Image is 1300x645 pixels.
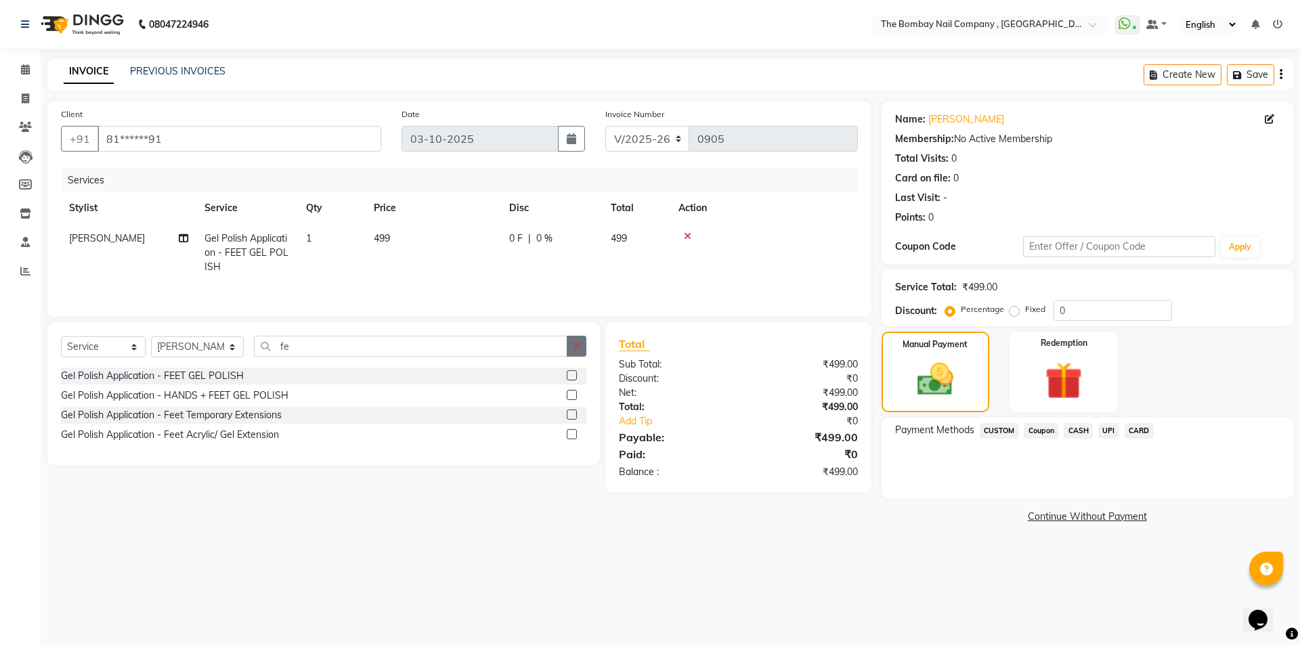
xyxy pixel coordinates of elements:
[61,388,288,403] div: Gel Polish Application - HANDS + FEET GEL POLISH
[953,171,959,185] div: 0
[196,193,298,223] th: Service
[609,465,738,479] div: Balance :
[738,465,867,479] div: ₹499.00
[895,152,949,166] div: Total Visits:
[738,357,867,372] div: ₹499.00
[1144,64,1221,85] button: Create New
[501,193,603,223] th: Disc
[1033,357,1094,404] img: _gift.svg
[895,171,951,185] div: Card on file:
[1243,591,1286,631] iframe: chat widget
[1023,236,1215,257] input: Enter Offer / Coupon Code
[895,191,940,205] div: Last Visit:
[61,126,99,152] button: +91
[61,193,196,223] th: Stylist
[509,231,523,246] span: 0 F
[943,191,947,205] div: -
[738,372,867,386] div: ₹0
[374,232,390,244] span: 499
[61,428,279,442] div: Gel Polish Application - Feet Acrylic/ Gel Extension
[609,429,738,445] div: Payable:
[670,193,858,223] th: Action
[951,152,957,166] div: 0
[738,429,867,445] div: ₹499.00
[97,126,381,152] input: Search by Name/Mobile/Email/Code
[298,193,366,223] th: Qty
[928,112,1004,127] a: [PERSON_NAME]
[906,359,965,400] img: _cash.svg
[204,232,288,273] span: Gel Polish Application - FEET GEL POLISH
[928,210,934,225] div: 0
[609,414,760,428] a: Add Tip
[1221,237,1259,257] button: Apply
[738,446,867,462] div: ₹0
[609,446,738,462] div: Paid:
[605,108,664,120] label: Invoice Number
[64,60,114,84] a: INVOICE
[69,232,145,244] span: [PERSON_NAME]
[1025,303,1045,315] label: Fixed
[306,232,311,244] span: 1
[609,357,738,372] div: Sub Total:
[35,5,127,43] img: logo
[895,304,937,318] div: Discount:
[609,372,738,386] div: Discount:
[738,400,867,414] div: ₹499.00
[895,210,926,225] div: Points:
[980,423,1019,439] span: CUSTOM
[895,132,954,146] div: Membership:
[962,280,997,294] div: ₹499.00
[536,231,552,246] span: 0 %
[149,5,209,43] b: 08047224946
[402,108,420,120] label: Date
[760,414,867,428] div: ₹0
[528,231,531,246] span: |
[903,338,968,351] label: Manual Payment
[895,132,1280,146] div: No Active Membership
[611,232,627,244] span: 499
[61,108,83,120] label: Client
[130,65,225,77] a: PREVIOUS INVOICES
[61,408,282,422] div: Gel Polish Application - Feet Temporary Extensions
[1125,423,1154,439] span: CARD
[895,240,1023,254] div: Coupon Code
[895,423,974,437] span: Payment Methods
[895,112,926,127] div: Name:
[603,193,670,223] th: Total
[609,386,738,400] div: Net:
[609,400,738,414] div: Total:
[366,193,501,223] th: Price
[961,303,1004,315] label: Percentage
[1227,64,1274,85] button: Save
[62,168,868,193] div: Services
[1064,423,1093,439] span: CASH
[738,386,867,400] div: ₹499.00
[61,369,244,383] div: Gel Polish Application - FEET GEL POLISH
[254,336,568,357] input: Search or Scan
[895,280,957,294] div: Service Total:
[1098,423,1119,439] span: UPI
[1024,423,1058,439] span: Coupon
[884,510,1291,524] a: Continue Without Payment
[619,337,650,351] span: Total
[1041,337,1087,349] label: Redemption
